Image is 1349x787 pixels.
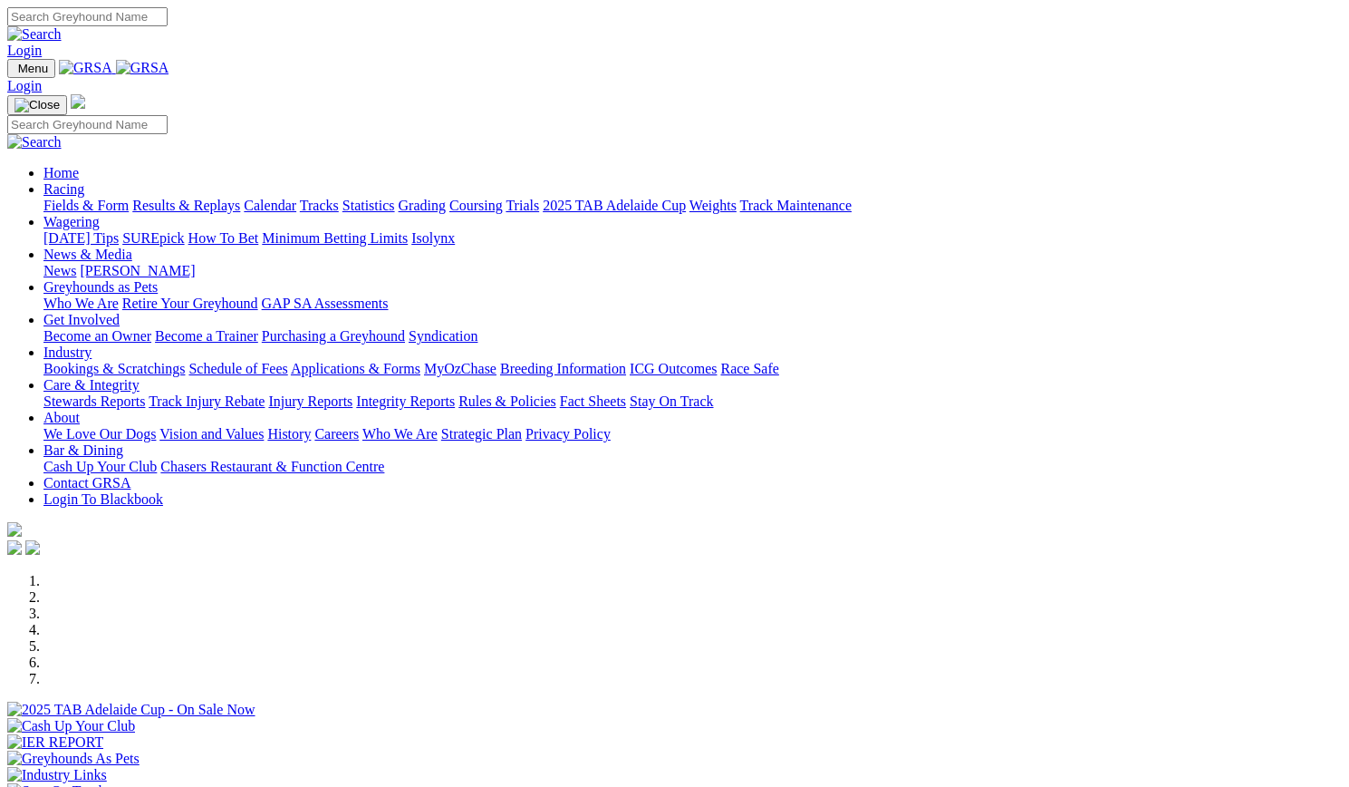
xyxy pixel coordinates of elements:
div: News & Media [43,263,1342,279]
img: IER REPORT [7,734,103,751]
a: Isolynx [411,230,455,246]
img: GRSA [116,60,169,76]
a: History [267,426,311,442]
div: About [43,426,1342,442]
a: Vision and Values [159,426,264,442]
img: GRSA [59,60,112,76]
a: Weights [689,198,737,213]
img: Cash Up Your Club [7,718,135,734]
a: About [43,410,80,425]
img: facebook.svg [7,540,22,555]
a: [PERSON_NAME] [80,263,195,278]
a: Coursing [449,198,503,213]
button: Toggle navigation [7,95,67,115]
a: MyOzChase [424,361,496,376]
a: GAP SA Assessments [262,296,389,311]
a: News & Media [43,247,132,262]
a: [DATE] Tips [43,230,119,246]
a: Privacy Policy [525,426,611,442]
a: Injury Reports [268,393,352,409]
a: 2025 TAB Adelaide Cup [543,198,686,213]
a: Who We Are [362,426,438,442]
button: Toggle navigation [7,59,55,78]
a: Login [7,43,42,58]
a: Get Involved [43,312,120,327]
a: Schedule of Fees [188,361,287,376]
input: Search [7,115,168,134]
a: Statistics [342,198,395,213]
div: Care & Integrity [43,393,1342,410]
div: Racing [43,198,1342,214]
a: Tracks [300,198,339,213]
img: logo-grsa-white.png [71,94,85,109]
a: Cash Up Your Club [43,459,157,474]
a: Retire Your Greyhound [122,296,258,311]
img: logo-grsa-white.png [7,522,22,537]
a: Greyhounds as Pets [43,279,158,295]
img: Search [7,26,62,43]
a: Strategic Plan [441,426,522,442]
a: Home [43,165,79,180]
a: Rules & Policies [458,393,556,409]
a: How To Bet [188,230,259,246]
a: Become an Owner [43,328,151,344]
a: Syndication [409,328,477,344]
img: Greyhounds As Pets [7,751,140,767]
a: Applications & Forms [291,361,420,376]
a: Trials [506,198,539,213]
a: Integrity Reports [356,393,455,409]
a: Fields & Form [43,198,129,213]
span: Menu [18,62,48,75]
a: ICG Outcomes [630,361,717,376]
a: Bookings & Scratchings [43,361,185,376]
div: Get Involved [43,328,1342,345]
a: Track Maintenance [740,198,852,213]
div: Bar & Dining [43,459,1342,475]
a: Wagering [43,214,100,229]
a: Grading [399,198,446,213]
a: Minimum Betting Limits [262,230,408,246]
a: Chasers Restaurant & Function Centre [160,459,384,474]
a: News [43,263,76,278]
a: Race Safe [720,361,778,376]
a: We Love Our Dogs [43,426,156,442]
a: Care & Integrity [43,377,140,393]
a: Contact GRSA [43,475,130,491]
a: Stay On Track [630,393,713,409]
a: Login [7,78,42,93]
img: Search [7,134,62,151]
img: Industry Links [7,767,107,783]
a: Track Injury Rebate [149,393,265,409]
a: Breeding Information [500,361,626,376]
a: Fact Sheets [560,393,626,409]
img: 2025 TAB Adelaide Cup - On Sale Now [7,702,255,718]
input: Search [7,7,168,26]
a: Calendar [244,198,296,213]
a: SUREpick [122,230,184,246]
a: Who We Are [43,296,119,311]
a: Login To Blackbook [43,491,163,507]
div: Greyhounds as Pets [43,296,1342,312]
a: Results & Replays [132,198,240,213]
div: Industry [43,361,1342,377]
a: Racing [43,181,84,197]
div: Wagering [43,230,1342,247]
img: Close [14,98,60,112]
a: Industry [43,345,92,360]
a: Bar & Dining [43,442,123,458]
a: Stewards Reports [43,393,145,409]
a: Careers [314,426,359,442]
img: twitter.svg [25,540,40,555]
a: Become a Trainer [155,328,258,344]
a: Purchasing a Greyhound [262,328,405,344]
